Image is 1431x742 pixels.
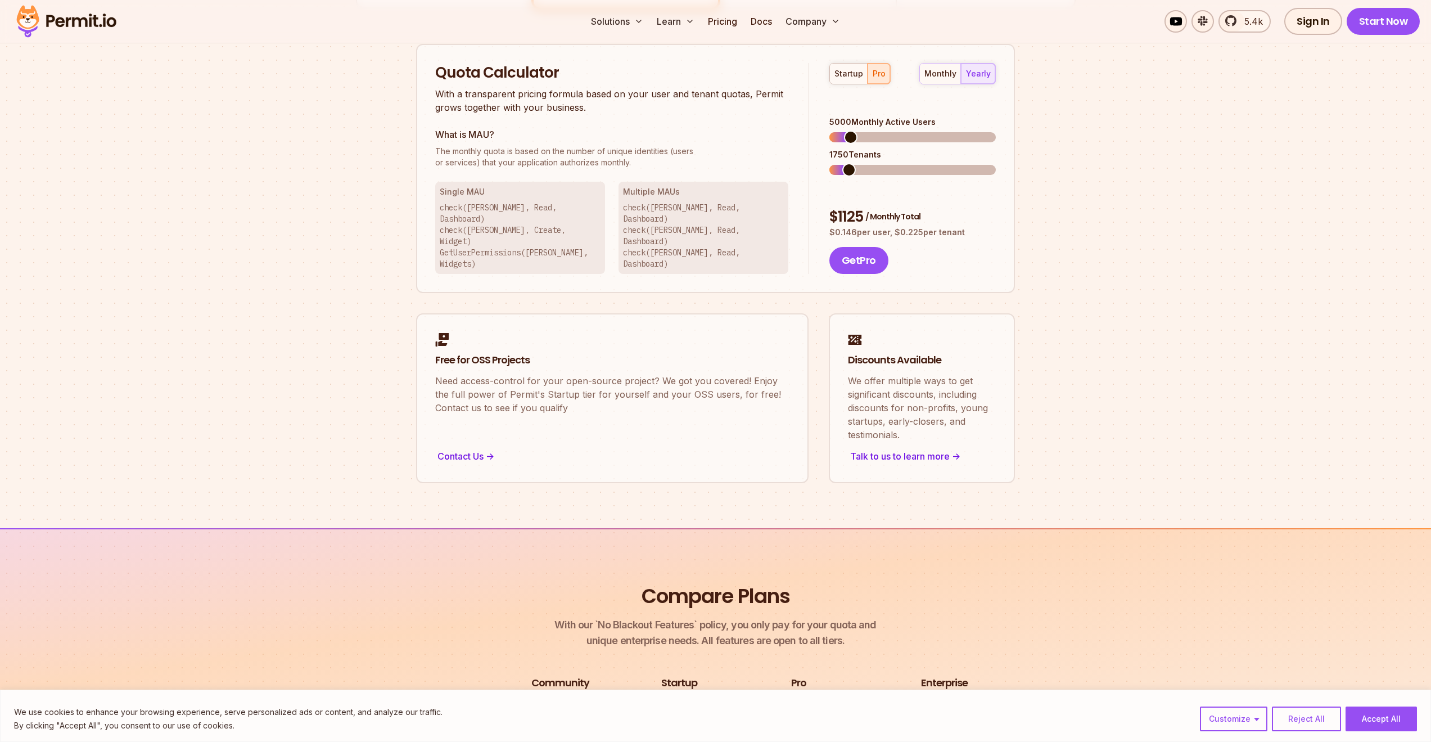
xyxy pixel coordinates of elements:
button: GetPro [829,247,888,274]
h3: Community [531,676,589,690]
p: With a transparent pricing formula based on your user and tenant quotas, Permit grows together wi... [435,87,788,114]
span: With our `No Blackout Features` policy, you only pay for your quota and [554,617,876,633]
a: Sign In [1284,8,1342,35]
p: By clicking "Accept All", you consent to our use of cookies. [14,719,443,732]
div: monthly [924,68,956,79]
h3: Single MAU [440,186,601,197]
div: 1750 Tenants [829,149,996,160]
p: unique enterprise needs. All features are open to all tiers. [554,617,876,649]
h2: Free for OSS Projects [435,353,789,367]
p: Need access-control for your open-source project? We got you covered! Enjoy the full power of Per... [435,374,789,415]
button: Learn [652,10,699,33]
h3: Startup [661,676,697,690]
a: Start Now [1347,8,1420,35]
a: Discounts AvailableWe offer multiple ways to get significant discounts, including discounts for n... [829,313,1015,483]
h3: What is MAU? [435,128,788,141]
p: or services) that your application authorizes monthly. [435,146,788,168]
div: Contact Us [435,448,789,464]
img: Permit logo [11,2,121,41]
div: $ 1125 [829,207,996,227]
span: -> [952,449,960,463]
div: Talk to us to learn more [848,448,996,464]
button: Accept All [1346,707,1417,731]
button: Reject All [1272,707,1341,731]
h2: Discounts Available [848,353,996,367]
div: 5000 Monthly Active Users [829,116,996,128]
h3: Pro [791,676,806,690]
button: Company [781,10,845,33]
span: / Monthly Total [865,211,920,222]
p: We use cookies to enhance your browsing experience, serve personalized ads or content, and analyz... [14,705,443,719]
h2: Compare Plans [642,582,790,610]
h2: Quota Calculator [435,63,788,83]
p: check([PERSON_NAME], Read, Dashboard) check([PERSON_NAME], Create, Widget) GetUserPermissions([PE... [440,202,601,269]
p: We offer multiple ways to get significant discounts, including discounts for non-profits, young s... [848,374,996,442]
div: startup [834,68,863,79]
span: -> [486,449,494,463]
h3: Multiple MAUs [623,186,784,197]
a: Free for OSS ProjectsNeed access-control for your open-source project? We got you covered! Enjoy ... [416,313,809,483]
p: check([PERSON_NAME], Read, Dashboard) check([PERSON_NAME], Read, Dashboard) check([PERSON_NAME], ... [623,202,784,269]
button: Customize [1200,707,1267,731]
h3: Enterprise [921,676,968,690]
span: 5.4k [1238,15,1263,28]
p: $ 0.146 per user, $ 0.225 per tenant [829,227,996,238]
a: Pricing [703,10,742,33]
a: 5.4k [1218,10,1271,33]
a: Docs [746,10,777,33]
button: Solutions [586,10,648,33]
span: The monthly quota is based on the number of unique identities (users [435,146,788,157]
